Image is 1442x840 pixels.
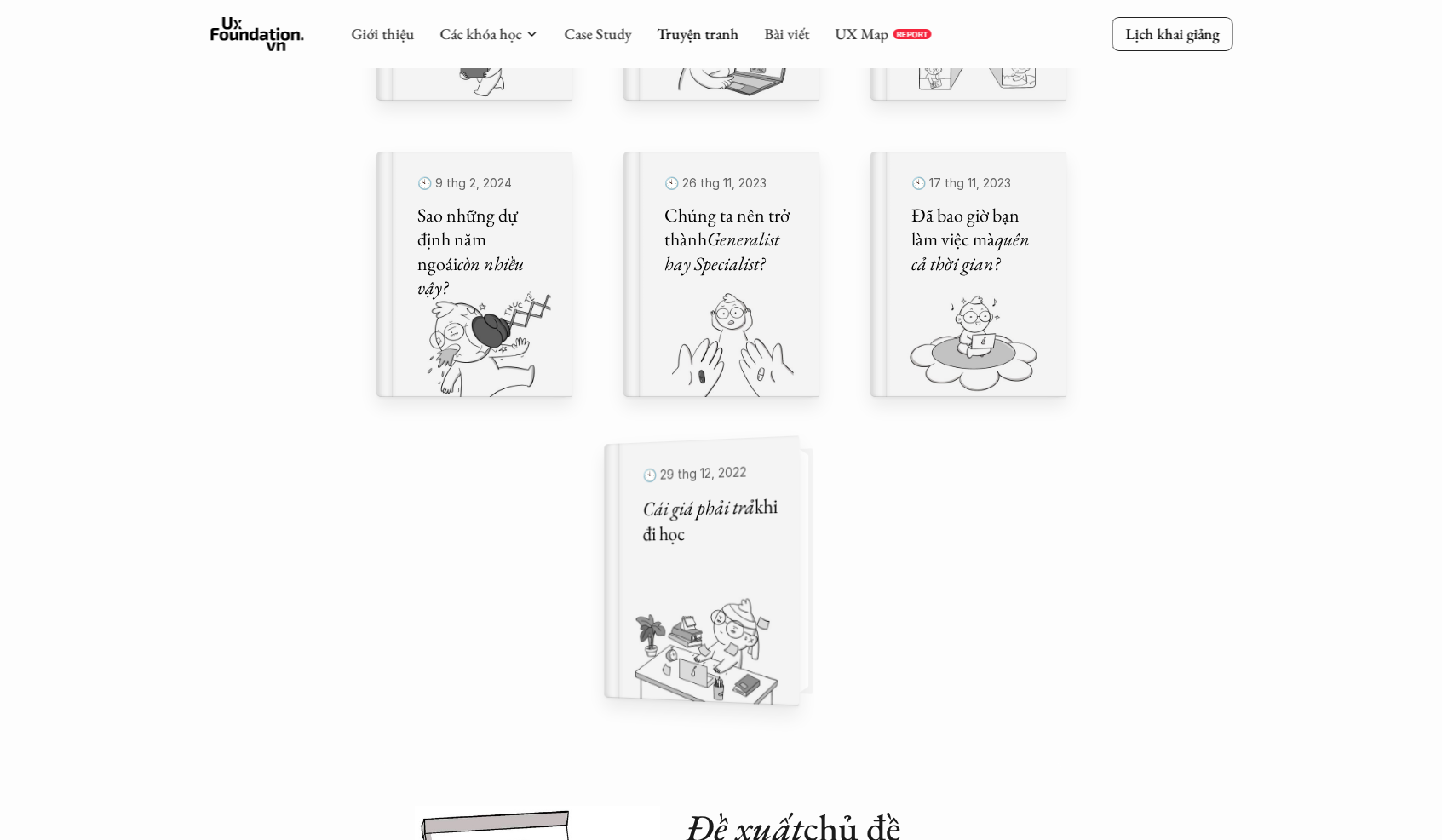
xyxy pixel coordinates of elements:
[664,227,783,276] em: Generalist hay Specialist?
[1125,24,1219,43] p: Lịch khai giảng
[911,172,1046,195] p: 🕙 17 thg 11, 2023
[764,24,809,43] a: Bài viết
[642,459,777,488] p: 🕙 29 thg 12, 2022
[439,24,521,43] a: Các khóa học
[376,152,572,397] a: 🕙 9 thg 2, 2024Sao những dự định năm ngoáicòn nhiều vậy?
[623,152,819,397] a: 🕙 26 thg 11, 2023Chúng ta nên trở thànhGeneralist hay Specialist?
[642,493,754,522] em: Cái giá phải trả
[1112,17,1232,50] a: Lịch khai giảng
[417,204,552,301] h5: Sao những dự định năm ngoái
[896,29,928,39] p: REPORT
[642,493,777,548] h5: khi đi học
[893,29,931,39] a: REPORT
[351,24,414,43] a: Giới thiệu
[911,227,1033,276] em: quên cả thời gian?
[664,204,799,277] h5: Chúng ta nên trở thành
[417,251,527,301] em: còn nhiều vậy?
[657,24,738,43] a: Truyện tranh
[911,204,1046,277] h5: Đã bao giờ bạn làm việc mà
[835,24,888,43] a: UX Map
[564,24,631,43] a: Case Study
[870,152,1066,397] a: 🕙 17 thg 11, 2023Đã bao giờ bạn làm việc màquên cả thời gian?
[664,172,799,195] p: 🕙 26 thg 11, 2023
[623,448,819,693] a: 🕙 29 thg 12, 2022Cái giá phải trảkhi đi học
[417,172,552,195] p: 🕙 9 thg 2, 2024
